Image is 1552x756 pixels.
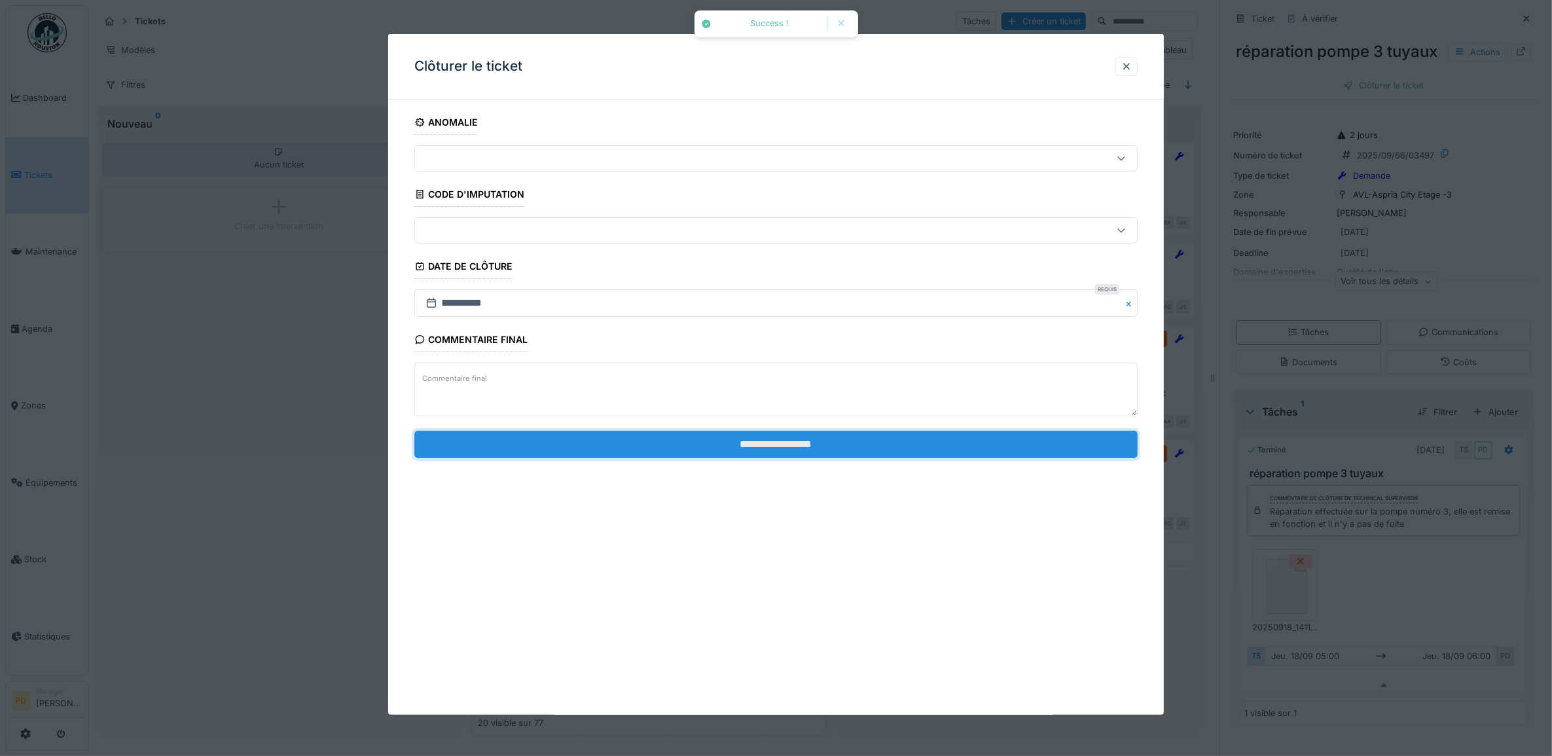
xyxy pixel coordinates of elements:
[1123,289,1138,317] button: Close
[414,257,513,279] div: Date de clôture
[414,58,522,75] h3: Clôturer le ticket
[718,18,821,29] div: Success !
[420,370,490,387] label: Commentaire final
[414,185,525,207] div: Code d'imputation
[1095,284,1119,295] div: Requis
[414,113,478,135] div: Anomalie
[414,330,528,352] div: Commentaire final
